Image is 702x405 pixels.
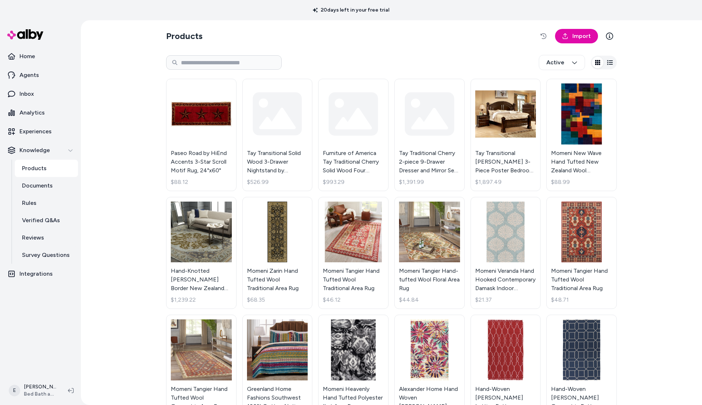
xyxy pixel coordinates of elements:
button: Active [539,55,585,70]
p: Integrations [19,270,53,278]
a: Paseo Road by HiEnd Accents 3-Star Scroll Motif Rug, 24"x60"Paseo Road by HiEnd Accents 3-Star Sc... [166,79,237,191]
p: Verified Q&As [22,216,60,225]
a: Tay Transitional Solid Wood 3-Drawer Nightstand by Furniture of America$526.99 [242,79,313,191]
a: Reviews [15,229,78,246]
a: Momeni Tangier Hand-tufted Wool Floral Area RugMomeni Tangier Hand-tufted Wool Floral Area Rug$44.84 [394,197,465,309]
a: Momeni Tangier Hand Tufted Wool Traditional Area RugMomeni Tangier Hand Tufted Wool Traditional A... [318,197,389,309]
a: Momeni Veranda Hand Hooked Contemporary Damask Indoor Outdoor RugMomeni Veranda Hand Hooked Conte... [471,197,541,309]
p: 20 days left in your free trial [308,7,394,14]
p: Documents [22,181,53,190]
p: Analytics [19,108,45,117]
a: Tay Traditional Cherry 2-piece 9-Drawer Dresser and Mirror Set by Furniture of America$1,391.99 [394,79,465,191]
img: alby Logo [7,29,43,40]
a: Analytics [3,104,78,121]
p: Home [19,52,35,61]
a: Furniture of America Tay Traditional Cherry Solid Wood Four Poster Bed$993.29 [318,79,389,191]
a: Momeni Tangier Hand Tufted Wool Traditional Area RugMomeni Tangier Hand Tufted Wool Traditional A... [546,197,617,309]
a: Rules [15,194,78,212]
span: Bed Bath and Beyond [24,391,56,398]
h2: Products [166,30,203,42]
p: Inbox [19,90,34,98]
a: Inbox [3,85,78,103]
p: Rules [22,199,36,207]
p: Products [22,164,47,173]
a: Experiences [3,123,78,140]
a: Documents [15,177,78,194]
p: [PERSON_NAME] [24,383,56,391]
p: Knowledge [19,146,50,155]
a: Home [3,48,78,65]
a: Tay Transitional Cherry Wood 3-Piece Poster Bedroom Set by Furniture of AmericaTay Transitional [... [471,79,541,191]
button: Knowledge [3,142,78,159]
a: Agents [3,66,78,84]
a: Import [555,29,598,43]
a: Momeni New Wave Hand Tufted New Zealand Wool Contemporary Geometric Area Rug.Momeni New Wave Hand... [546,79,617,191]
span: Import [572,32,591,40]
a: Integrations [3,265,78,283]
p: Reviews [22,233,44,242]
p: Survey Questions [22,251,70,259]
a: Momeni Zarin Hand Tufted Wool Traditional Area RugMomeni Zarin Hand Tufted Wool Traditional Area ... [242,197,313,309]
span: E [9,385,20,396]
a: Hand-Knotted Tim Border New Zealand Wool Area RugHand-Knotted [PERSON_NAME] Border New Zealand Wo... [166,197,237,309]
p: Experiences [19,127,52,136]
a: Survey Questions [15,246,78,264]
a: Products [15,160,78,177]
a: Verified Q&As [15,212,78,229]
button: E[PERSON_NAME]Bed Bath and Beyond [4,379,62,402]
p: Agents [19,71,39,79]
